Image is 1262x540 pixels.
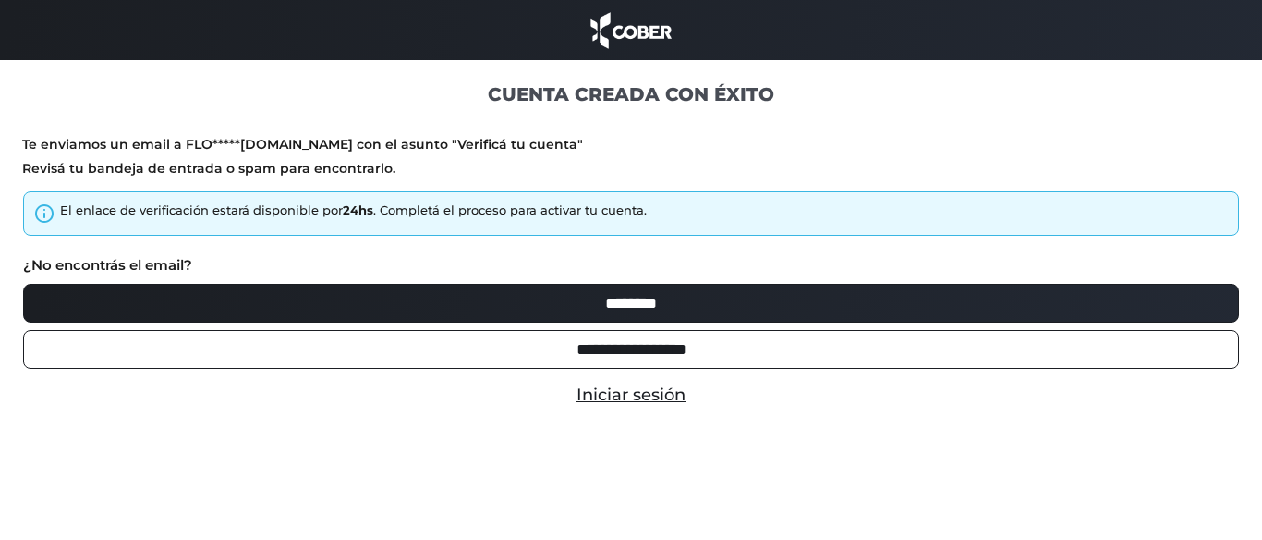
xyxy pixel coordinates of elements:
div: El enlace de verificación estará disponible por . Completá el proceso para activar tu cuenta. [60,202,647,220]
p: Revisá tu bandeja de entrada o spam para encontrarlo. [22,160,1240,178]
label: ¿No encontrás el email? [23,255,192,276]
img: cober_marca.png [586,9,676,51]
h1: CUENTA CREADA CON ÉXITO [22,82,1240,106]
a: Iniciar sesión [576,385,686,405]
p: Te enviamos un email a FLO*****[DOMAIN_NAME] con el asunto "Verificá tu cuenta" [22,136,1240,153]
strong: 24hs [343,202,373,217]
